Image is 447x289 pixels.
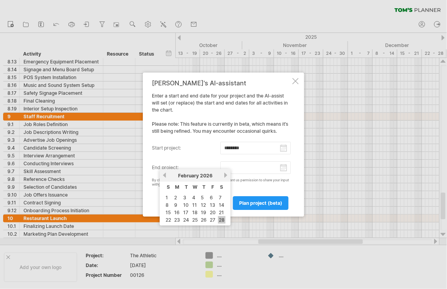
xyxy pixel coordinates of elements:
a: 11 [191,201,198,209]
a: 25 [191,216,198,224]
a: 10 [182,201,189,209]
a: OpenAI [159,182,171,186]
a: plan project (beta) [233,196,288,210]
a: 20 [209,209,216,216]
span: Saturday [220,184,223,190]
span: plan project (beta) [239,200,282,206]
a: 21 [218,209,225,216]
a: 16 [173,209,180,216]
label: start project: [152,142,220,154]
div: Enter a start and end date for your project and the AI-assist will set (or replace) the start and... [152,79,291,210]
span: February [178,173,199,179]
a: 4 [191,194,196,201]
span: Thursday [202,184,205,190]
span: Tuesday [185,184,188,190]
a: 8 [165,201,169,209]
a: 17 [182,209,189,216]
a: previous [162,172,168,178]
a: 13 [209,201,216,209]
a: 15 [165,209,171,216]
a: 22 [165,216,172,224]
a: 12 [200,201,207,209]
a: 24 [182,216,190,224]
a: 3 [182,194,187,201]
div: By clicking the 'plan project (beta)' button you grant us permission to share your input with for... [152,178,291,187]
a: 19 [200,209,207,216]
label: end project: [152,161,220,174]
span: 2026 [200,173,213,179]
a: 14 [218,201,225,209]
a: 26 [200,216,207,224]
a: 7 [218,194,222,201]
span: Wednesday [193,184,197,190]
a: 18 [191,209,198,216]
a: 5 [200,194,204,201]
span: Sunday [167,184,170,190]
a: 9 [173,201,178,209]
span: Monday [175,184,179,190]
span: Friday [211,184,214,190]
div: [PERSON_NAME]'s AI-assistant [152,79,291,87]
a: 6 [209,194,214,201]
a: 2 [173,194,178,201]
a: 27 [209,216,216,224]
a: 28 [218,216,225,224]
a: 23 [173,216,181,224]
a: 1 [165,194,169,201]
a: next [223,172,229,178]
